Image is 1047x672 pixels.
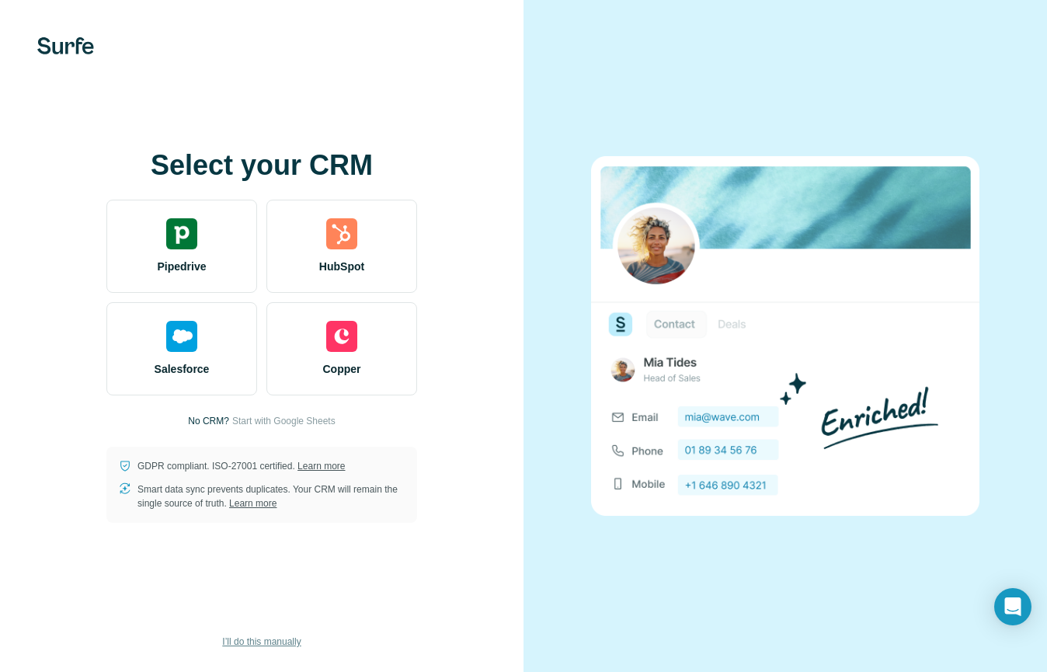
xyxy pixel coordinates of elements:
span: HubSpot [319,259,364,274]
img: salesforce's logo [166,321,197,352]
p: GDPR compliant. ISO-27001 certified. [137,459,345,473]
h1: Select your CRM [106,150,417,181]
img: copper's logo [326,321,357,352]
a: Learn more [229,498,277,509]
span: Copper [323,361,361,377]
p: Smart data sync prevents duplicates. Your CRM will remain the single source of truth. [137,482,405,510]
p: No CRM? [188,414,229,428]
button: I’ll do this manually [211,630,311,653]
img: none image [591,156,979,516]
img: pipedrive's logo [166,218,197,249]
div: Open Intercom Messenger [994,588,1031,625]
a: Learn more [297,461,345,472]
img: hubspot's logo [326,218,357,249]
span: Salesforce [155,361,210,377]
span: Pipedrive [157,259,206,274]
button: Start with Google Sheets [232,414,336,428]
span: I’ll do this manually [222,635,301,649]
img: Surfe's logo [37,37,94,54]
